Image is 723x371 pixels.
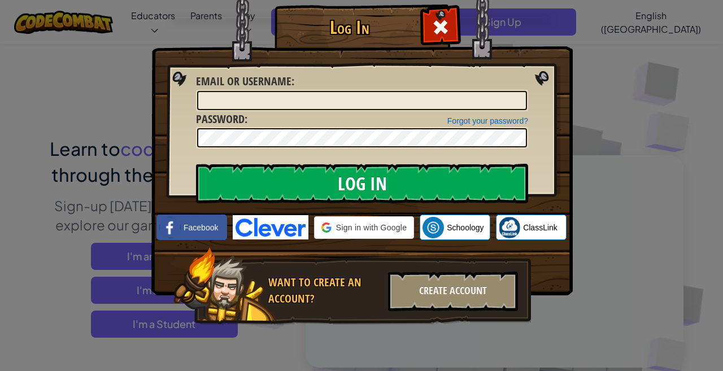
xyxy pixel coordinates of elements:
[233,215,308,239] img: clever-logo-blue.png
[159,217,181,238] img: facebook_small.png
[523,222,558,233] span: ClassLink
[196,111,247,128] label: :
[447,222,484,233] span: Schoology
[196,111,245,126] span: Password
[314,216,414,239] div: Sign in with Google
[499,217,520,238] img: classlink-logo-small.png
[196,164,528,203] input: Log In
[277,18,421,37] h1: Log In
[196,73,294,90] label: :
[196,73,291,89] span: Email or Username
[388,272,518,311] div: Create Account
[447,116,528,125] a: Forgot your password?
[336,222,407,233] span: Sign in with Google
[268,274,381,307] div: Want to create an account?
[423,217,444,238] img: schoology.png
[184,222,218,233] span: Facebook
